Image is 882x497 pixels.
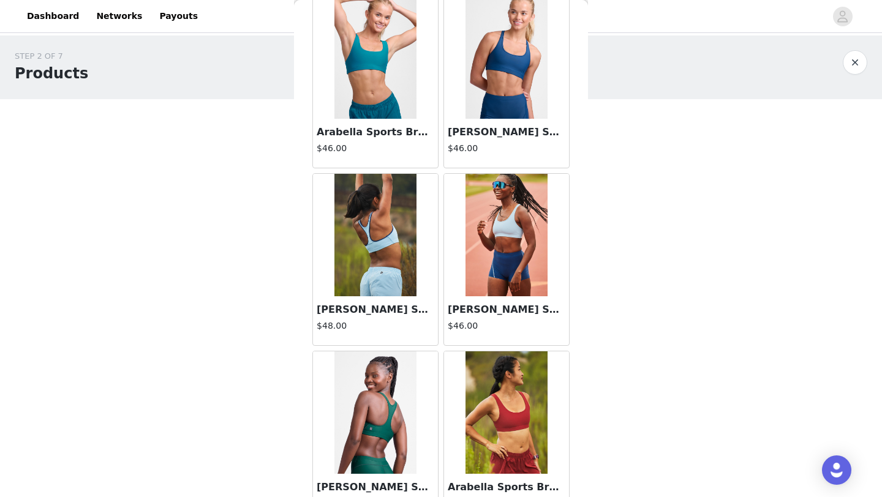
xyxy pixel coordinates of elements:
[317,142,434,155] h4: $46.00
[448,125,565,140] h3: [PERSON_NAME] Sports Bra - Blue Flame
[317,480,434,495] h3: [PERSON_NAME] Sports Bra - Basil
[466,351,547,474] img: Arabella Sports Bra - Spice
[20,2,86,30] a: Dashboard
[317,302,434,317] h3: [PERSON_NAME] Sports Bra - Sky Wave Contrast
[15,50,88,62] div: STEP 2 OF 7
[89,2,149,30] a: Networks
[466,174,547,296] img: Molly Sports Bra - Sky Wave
[822,455,851,485] div: Open Intercom Messenger
[448,142,565,155] h4: $46.00
[448,302,565,317] h3: [PERSON_NAME] Sports Bra - Sky Wave
[152,2,205,30] a: Payouts
[837,7,848,26] div: avatar
[448,480,565,495] h3: Arabella Sports Bra - Spice
[334,351,416,474] img: Molly Sports Bra - Basil
[334,174,416,296] img: Molly Sports Bra - Sky Wave Contrast
[448,319,565,332] h4: $46.00
[317,125,434,140] h3: Arabella Sports Bra - Space
[15,62,88,84] h1: Products
[317,319,434,332] h4: $48.00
